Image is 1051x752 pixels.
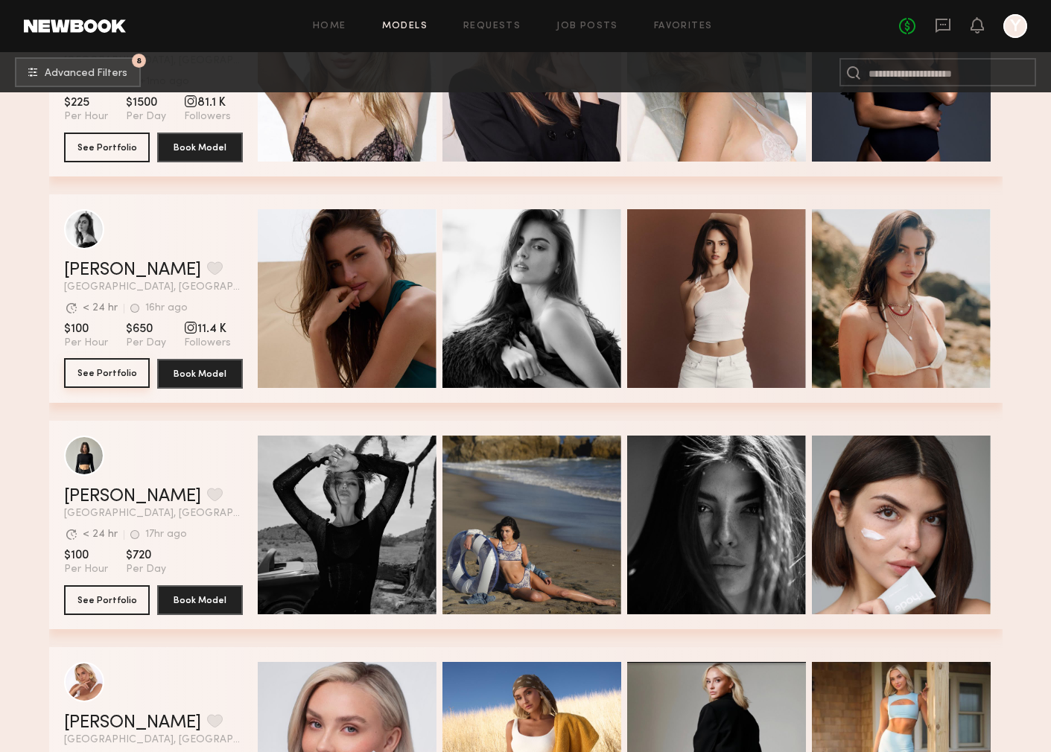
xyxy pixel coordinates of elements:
[64,563,108,576] span: Per Hour
[64,261,201,279] a: [PERSON_NAME]
[463,22,521,31] a: Requests
[64,548,108,563] span: $100
[126,322,166,337] span: $650
[126,95,166,110] span: $1500
[126,337,166,350] span: Per Day
[136,57,142,64] span: 8
[45,68,127,79] span: Advanced Filters
[64,488,201,506] a: [PERSON_NAME]
[184,95,231,110] span: 81.1 K
[64,509,243,519] span: [GEOGRAPHIC_DATA], [GEOGRAPHIC_DATA]
[184,337,231,350] span: Followers
[64,359,150,389] a: See Portfolio
[157,133,243,162] button: Book Model
[126,563,166,576] span: Per Day
[145,529,187,540] div: 17hr ago
[126,110,166,124] span: Per Day
[64,735,243,745] span: [GEOGRAPHIC_DATA], [GEOGRAPHIC_DATA]
[64,110,108,124] span: Per Hour
[64,585,150,615] button: See Portfolio
[64,322,108,337] span: $100
[157,359,243,389] button: Book Model
[64,358,150,388] button: See Portfolio
[126,548,166,563] span: $720
[1003,14,1027,38] a: Y
[64,95,108,110] span: $225
[64,282,243,293] span: [GEOGRAPHIC_DATA], [GEOGRAPHIC_DATA]
[157,585,243,615] button: Book Model
[556,22,618,31] a: Job Posts
[145,303,188,313] div: 16hr ago
[64,337,108,350] span: Per Hour
[64,133,150,162] button: See Portfolio
[184,110,231,124] span: Followers
[313,22,346,31] a: Home
[654,22,713,31] a: Favorites
[64,714,201,732] a: [PERSON_NAME]
[83,529,118,540] div: < 24 hr
[184,322,231,337] span: 11.4 K
[382,22,428,31] a: Models
[15,57,141,87] button: 8Advanced Filters
[83,303,118,313] div: < 24 hr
